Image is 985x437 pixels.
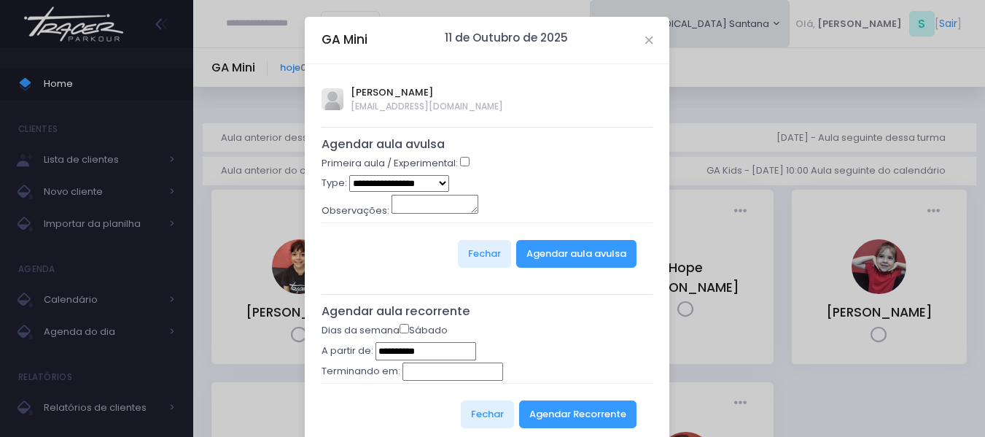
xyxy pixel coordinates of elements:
label: Terminando em: [322,364,400,379]
label: Sábado [400,323,448,338]
button: Fechar [461,401,514,428]
h5: Agendar aula avulsa [322,137,653,152]
label: Primeira aula / Experimental: [322,156,458,171]
h5: GA Mini [322,31,367,49]
button: Close [645,36,653,44]
label: Type: [322,176,347,190]
label: A partir de: [322,344,373,358]
span: [PERSON_NAME] [351,85,503,100]
h6: 11 de Outubro de 2025 [445,31,568,45]
button: Agendar Recorrente [519,401,636,428]
button: Agendar aula avulsa [516,240,636,268]
input: Sábado [400,324,409,333]
h5: Agendar aula recorrente [322,304,653,319]
label: Observações: [322,204,389,218]
button: Fechar [458,240,511,268]
span: [EMAIL_ADDRESS][DOMAIN_NAME] [351,100,503,113]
